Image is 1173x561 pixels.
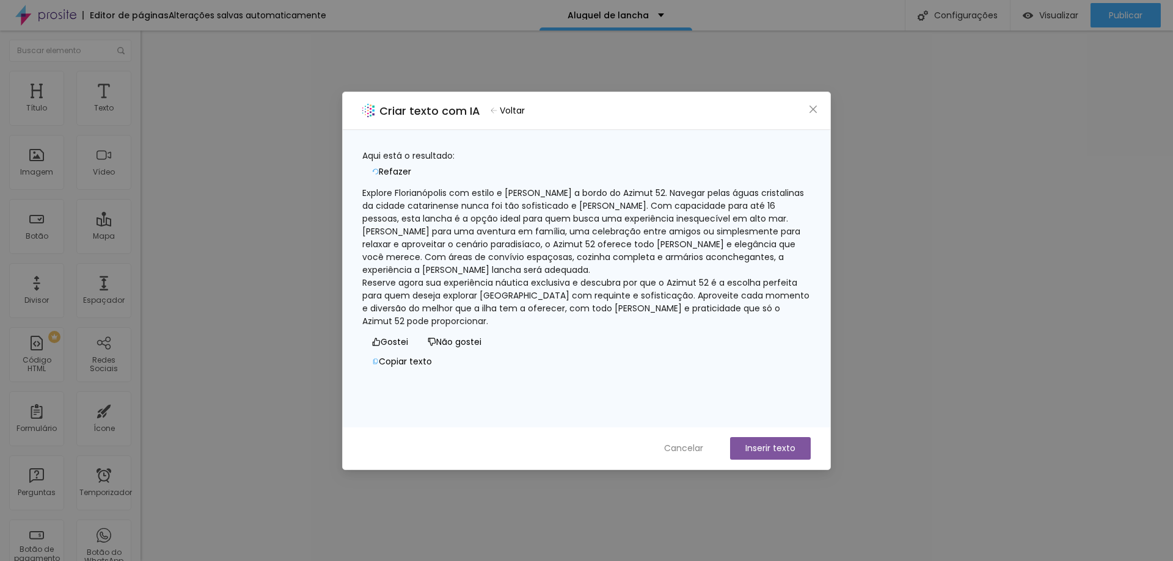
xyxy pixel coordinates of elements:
[381,336,408,348] font: Gostei
[379,103,480,118] font: Criar texto com IA
[362,150,455,162] font: Aqui está o resultado:
[730,437,811,460] button: Inserir texto
[379,165,411,178] font: Refazer
[500,104,525,117] font: Voltar
[418,333,491,352] button: Não gostei
[372,338,381,346] span: como
[362,187,806,225] font: Explore Florianópolis com estilo e [PERSON_NAME] a bordo do Azimut 52. Navegar pelas águas crista...
[362,162,421,182] button: Refazer
[362,277,812,327] font: Reserve agora sua experiência náutica exclusiva e descubra por que o Azimut 52 é a escolha perfei...
[362,352,442,372] button: Copiar texto
[807,103,820,115] button: Fechar
[379,355,432,367] font: Copiar texto
[436,336,481,348] font: Não gostei
[362,333,418,352] button: Gostei
[428,338,436,346] span: não gosto
[485,102,530,120] button: Voltar
[652,437,715,460] button: Cancelar
[808,104,818,114] span: fechar
[664,442,703,454] font: Cancelar
[745,442,795,454] font: Inserir texto
[362,225,803,276] font: [PERSON_NAME] para uma aventura em família, uma celebração entre amigos ou simplesmente para rela...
